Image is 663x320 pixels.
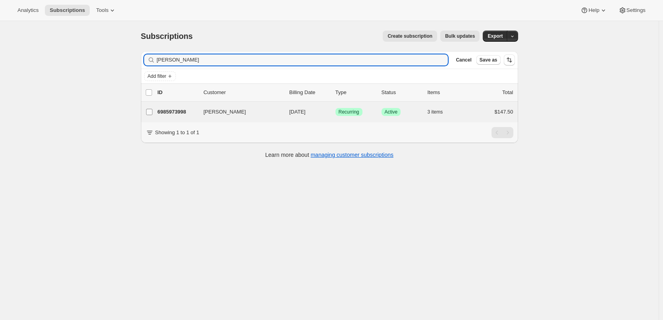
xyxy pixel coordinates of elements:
p: Billing Date [289,89,329,96]
span: Subscriptions [50,7,85,13]
button: Tools [91,5,121,16]
span: 3 items [428,109,443,115]
button: Export [483,31,507,42]
input: Filter subscribers [157,54,448,66]
div: Items [428,89,467,96]
span: Recurring [339,109,359,115]
nav: Pagination [491,127,513,138]
button: [PERSON_NAME] [199,106,278,118]
button: Analytics [13,5,43,16]
button: Settings [614,5,650,16]
span: Subscriptions [141,32,193,40]
span: Analytics [17,7,39,13]
div: Type [335,89,375,96]
span: [PERSON_NAME] [204,108,246,116]
span: Export [488,33,503,39]
p: Status [382,89,421,96]
div: IDCustomerBilling DateTypeStatusItemsTotal [158,89,513,96]
span: Bulk updates [445,33,475,39]
button: Bulk updates [440,31,480,42]
span: Active [385,109,398,115]
span: Tools [96,7,108,13]
span: [DATE] [289,109,306,115]
button: Subscriptions [45,5,90,16]
p: 6985973998 [158,108,197,116]
span: $147.50 [495,109,513,115]
span: Add filter [148,73,166,79]
button: Add filter [144,71,176,81]
span: Save as [480,57,497,63]
p: Learn more about [265,151,393,159]
button: Save as [476,55,501,65]
button: Cancel [453,55,474,65]
p: Total [502,89,513,96]
div: 6985973998[PERSON_NAME][DATE]SuccessRecurringSuccessActive3 items$147.50 [158,106,513,118]
span: Create subscription [387,33,432,39]
button: Create subscription [383,31,437,42]
button: Help [576,5,612,16]
p: Showing 1 to 1 of 1 [155,129,199,137]
span: Settings [626,7,646,13]
a: managing customer subscriptions [310,152,393,158]
button: Sort the results [504,54,515,66]
button: 3 items [428,106,452,118]
p: ID [158,89,197,96]
span: Cancel [456,57,471,63]
p: Customer [204,89,283,96]
span: Help [588,7,599,13]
